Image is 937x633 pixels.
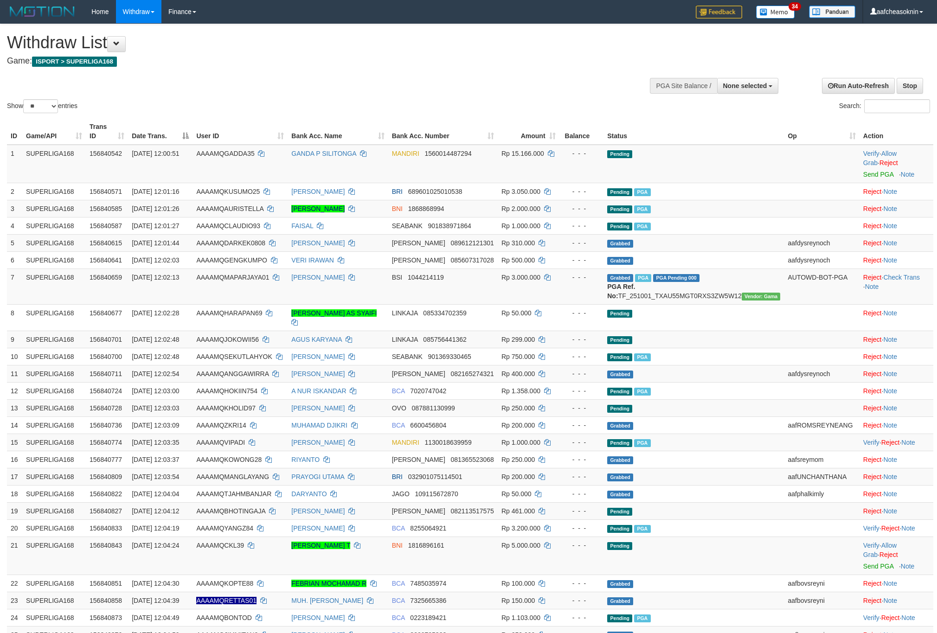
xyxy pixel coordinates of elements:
[607,205,632,213] span: Pending
[883,422,897,429] a: Note
[607,257,633,265] span: Grabbed
[291,336,341,343] a: AGUS KARYANA
[7,451,22,468] td: 16
[501,188,540,195] span: Rp 3.050.000
[864,99,930,113] input: Search:
[717,78,779,94] button: None selected
[424,150,471,157] span: Copy 1560014487294 to clipboard
[860,399,933,416] td: ·
[863,171,893,178] a: Send PGA
[193,118,288,145] th: User ID: activate to sort column ascending
[392,422,405,429] span: BCA
[291,256,334,264] a: VERI IRAWAN
[7,5,77,19] img: MOTION_logo.png
[865,283,879,290] a: Note
[607,439,632,447] span: Pending
[563,273,600,282] div: - - -
[879,551,898,558] a: Reject
[607,405,632,413] span: Pending
[883,205,897,212] a: Note
[90,188,122,195] span: 156840571
[501,370,535,377] span: Rp 400.000
[132,256,179,264] span: [DATE] 12:02:03
[132,188,179,195] span: [DATE] 12:01:16
[388,118,498,145] th: Bank Acc. Number: activate to sort column ascending
[863,336,882,343] a: Reject
[196,274,269,281] span: AAAAMQMAPARJAYA01
[392,336,418,343] span: LINKAJA
[22,145,86,183] td: SUPERLIGA168
[291,205,345,212] a: [PERSON_NAME]
[822,78,895,94] a: Run Auto-Refresh
[7,118,22,145] th: ID
[7,365,22,382] td: 11
[501,353,535,360] span: Rp 750.000
[90,256,122,264] span: 156840641
[501,439,540,446] span: Rp 1.000.000
[392,188,403,195] span: BRI
[196,422,246,429] span: AAAAMQZKRI14
[90,387,122,395] span: 156840724
[789,2,801,11] span: 34
[501,256,535,264] span: Rp 500.000
[450,370,494,377] span: Copy 082165274321 to clipboard
[883,404,897,412] a: Note
[392,205,403,212] span: BNI
[883,456,897,463] a: Note
[784,416,859,434] td: aafROMSREYNEANG
[424,439,471,446] span: Copy 1130018639959 to clipboard
[860,269,933,304] td: · ·
[450,256,494,264] span: Copy 085607317028 to clipboard
[7,331,22,348] td: 9
[291,239,345,247] a: [PERSON_NAME]
[863,274,882,281] a: Reject
[809,6,855,18] img: panduan.png
[196,239,265,247] span: AAAAMQDARKEK0808
[23,99,58,113] select: Showentries
[881,439,900,446] a: Reject
[784,118,859,145] th: Op: activate to sort column ascending
[90,336,122,343] span: 156840701
[860,251,933,269] td: ·
[563,308,600,318] div: - - -
[863,490,882,498] a: Reject
[132,370,179,377] span: [DATE] 12:02:54
[392,353,423,360] span: SEABANK
[563,438,600,447] div: - - -
[563,204,600,213] div: - - -
[607,353,632,361] span: Pending
[863,563,893,570] a: Send PGA
[634,205,650,213] span: Marked by aafchhiseyha
[196,404,256,412] span: AAAAMQKHOLID97
[90,222,122,230] span: 156840587
[498,118,559,145] th: Amount: activate to sort column ascending
[291,422,347,429] a: MUHAMAD DJIKRI
[860,365,933,382] td: ·
[7,99,77,113] label: Show entries
[501,309,532,317] span: Rp 50.000
[881,614,900,621] a: Reject
[501,239,535,247] span: Rp 310.000
[291,370,345,377] a: [PERSON_NAME]
[7,269,22,304] td: 7
[392,222,423,230] span: SEABANK
[22,251,86,269] td: SUPERLIGA168
[883,370,897,377] a: Note
[22,269,86,304] td: SUPERLIGA168
[392,387,405,395] span: BCA
[392,370,445,377] span: [PERSON_NAME]
[501,336,535,343] span: Rp 299.000
[883,256,897,264] a: Note
[863,473,882,480] a: Reject
[860,145,933,183] td: · ·
[883,274,920,281] a: Check Trans
[860,200,933,217] td: ·
[291,309,377,317] a: [PERSON_NAME] AS SYAIFI
[291,614,345,621] a: [PERSON_NAME]
[559,118,604,145] th: Balance
[784,269,859,304] td: AUTOWD-BOT-PGA
[428,353,471,360] span: Copy 901369330465 to clipboard
[563,455,600,464] div: - - -
[607,371,633,378] span: Grabbed
[132,222,179,230] span: [DATE] 12:01:27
